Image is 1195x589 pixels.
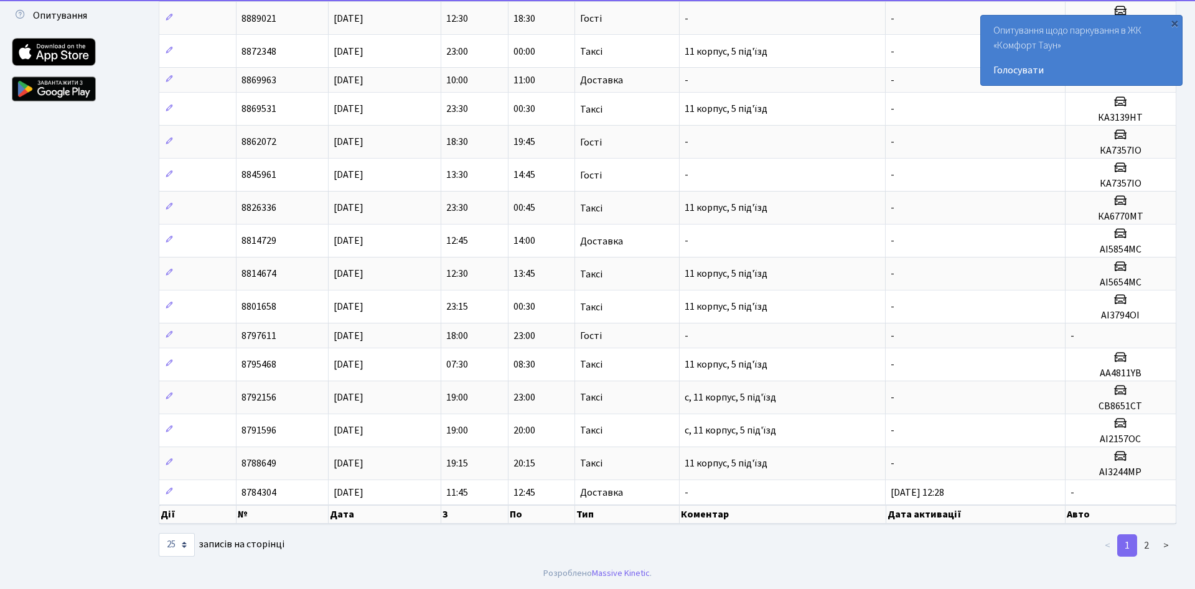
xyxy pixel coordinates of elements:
span: 18:30 [513,12,535,26]
span: 20:15 [513,457,535,470]
span: 00:30 [513,103,535,116]
span: 8869531 [241,103,276,116]
div: Опитування щодо паркування в ЖК «Комфорт Таун» [981,16,1182,85]
div: Розроблено . [543,567,652,580]
a: > [1156,534,1176,557]
span: 23:30 [446,202,468,215]
span: 14:45 [513,169,535,182]
div: × [1168,17,1181,29]
span: Доставка [580,236,623,246]
span: - [891,136,894,149]
span: 12:45 [513,486,535,499]
span: 19:45 [513,136,535,149]
span: - [891,391,894,404]
span: Доставка [580,488,623,498]
span: - [891,234,894,248]
a: 1 [1117,534,1137,557]
span: [DATE] [334,136,363,149]
span: 23:00 [513,391,535,404]
span: - [685,73,688,87]
th: По [508,505,576,524]
span: Доставка [580,75,623,85]
span: Таксі [580,359,602,369]
span: 13:30 [446,169,468,182]
span: - [685,169,688,182]
span: - [685,12,688,26]
span: 8862072 [241,136,276,149]
span: 8872348 [241,45,276,58]
label: записів на сторінці [159,533,284,557]
th: Тип [575,505,680,524]
span: Таксі [580,104,602,114]
h5: АІ3794ОІ [1071,310,1171,322]
span: 12:45 [446,234,468,248]
th: Дата активації [886,505,1066,524]
a: Голосувати [993,63,1169,78]
th: № [237,505,329,524]
span: [DATE] [334,424,363,437]
span: 8869963 [241,73,276,87]
span: 8814729 [241,234,276,248]
h5: КА3139НТ [1071,112,1171,124]
h5: АІ3244МР [1071,466,1171,478]
span: 8788649 [241,457,276,470]
span: [DATE] [334,12,363,26]
span: - [891,457,894,470]
select: записів на сторінці [159,533,195,557]
span: 12:30 [446,12,468,26]
span: [DATE] [334,267,363,281]
span: - [891,300,894,314]
span: Таксі [580,203,602,213]
span: 13:45 [513,267,535,281]
span: 11 корпус, 5 під'їзд [685,202,767,215]
a: Massive Kinetic [592,567,650,580]
span: [DATE] [334,486,363,499]
span: - [891,202,894,215]
span: 11 корпус, 5 під'їзд [685,300,767,314]
span: [DATE] [334,391,363,404]
span: [DATE] [334,202,363,215]
span: - [891,358,894,371]
th: Авто [1066,505,1176,524]
span: [DATE] 12:28 [891,486,944,499]
h5: АІ2157ОС [1071,434,1171,445]
span: Таксі [580,458,602,468]
span: [DATE] [334,103,363,116]
h5: АІ5654МС [1071,277,1171,289]
span: 12:30 [446,267,468,281]
th: Дії [159,505,237,524]
span: 8814674 [241,267,276,281]
span: 8791596 [241,424,276,437]
span: 00:45 [513,202,535,215]
span: Таксі [580,302,602,312]
h5: АА4811YB [1071,368,1171,379]
span: - [891,103,894,116]
span: 8797611 [241,329,276,343]
span: Таксі [580,425,602,435]
h5: КА6770МТ [1071,211,1171,223]
span: - [891,424,894,437]
span: [DATE] [334,457,363,470]
span: - [891,169,894,182]
th: З [441,505,508,524]
span: 23:00 [513,329,535,343]
span: [DATE] [334,358,363,371]
span: 11 корпус, 5 під'їзд [685,457,767,470]
a: Опитування [6,3,131,28]
h5: АІ5854МС [1071,244,1171,256]
span: Таксі [580,392,602,402]
th: Дата [329,505,441,524]
span: - [1071,486,1074,499]
span: 19:00 [446,424,468,437]
span: 10:00 [446,73,468,87]
span: 11:45 [446,486,468,499]
span: 20:00 [513,424,535,437]
span: 18:30 [446,136,468,149]
span: 11 корпус, 5 під'їзд [685,267,767,281]
span: - [891,267,894,281]
span: [DATE] [334,234,363,248]
span: с, 11 корпус, 5 під'їзд [685,391,776,404]
span: 8784304 [241,486,276,499]
span: 18:00 [446,329,468,343]
span: - [891,45,894,58]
